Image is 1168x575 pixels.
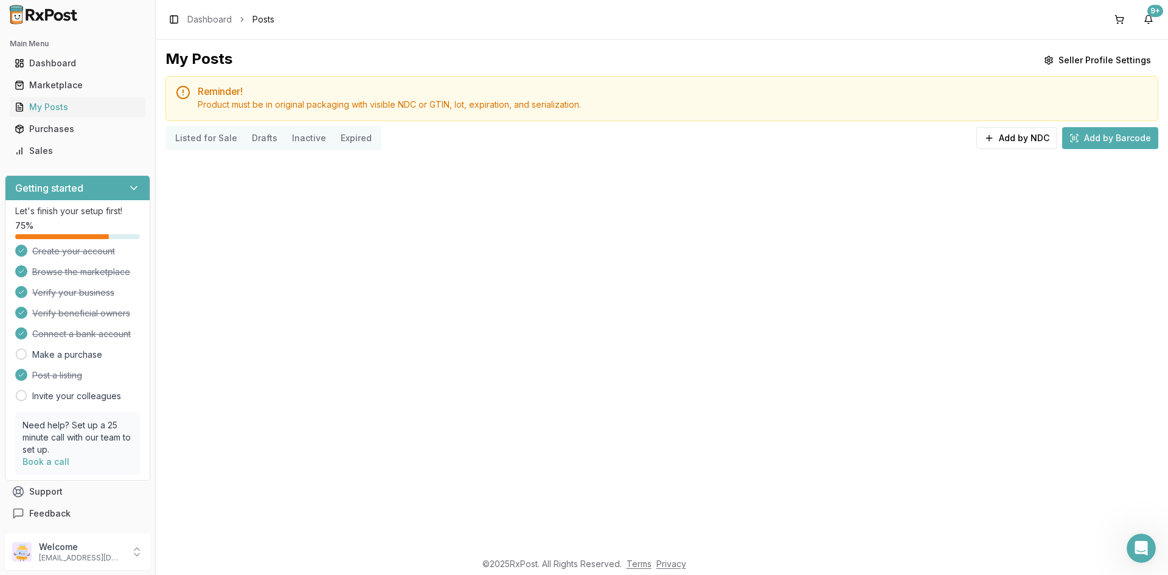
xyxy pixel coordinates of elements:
a: Make a purchase [32,349,102,361]
button: Dashboard [5,54,150,73]
button: Sales [5,141,150,161]
button: My Posts [5,97,150,117]
span: Browse the marketplace [32,266,130,278]
button: Add by NDC [976,127,1057,149]
button: Purchases [5,119,150,139]
h2: Main Menu [10,39,145,49]
button: Expired [333,128,379,148]
span: Verify your business [32,287,114,299]
div: Sales [15,145,141,157]
nav: breadcrumb [187,13,274,26]
button: Marketplace [5,75,150,95]
p: Need help? Set up a 25 minute call with our team to set up. [23,419,133,456]
a: Invite your colleagues [32,390,121,402]
button: 9+ [1139,10,1158,29]
span: 75 % [15,220,33,232]
img: RxPost Logo [5,5,83,24]
a: Privacy [656,559,686,569]
div: Product must be in original packaging with visible NDC or GTIN, lot, expiration, and serialization. [198,99,1148,111]
span: Verify beneficial owners [32,307,130,319]
h3: Getting started [15,181,83,195]
a: Sales [10,140,145,162]
button: Feedback [5,503,150,524]
div: My Posts [15,101,141,113]
span: Post a listing [32,369,82,382]
span: Feedback [29,507,71,520]
button: Seller Profile Settings [1037,49,1158,71]
span: Posts [252,13,274,26]
a: Dashboard [10,52,145,74]
a: Purchases [10,118,145,140]
span: Create your account [32,245,115,257]
a: Marketplace [10,74,145,96]
button: Support [5,481,150,503]
p: Let's finish your setup first! [15,205,140,217]
h5: Reminder! [198,86,1148,96]
p: [EMAIL_ADDRESS][DOMAIN_NAME] [39,553,123,563]
img: User avatar [12,542,32,562]
div: Marketplace [15,79,141,91]
a: Book a call [23,456,69,467]
button: Inactive [285,128,333,148]
div: 9+ [1147,5,1163,17]
button: Listed for Sale [168,128,245,148]
a: Terms [627,559,652,569]
p: Welcome [39,541,123,553]
a: Dashboard [187,13,232,26]
span: Connect a bank account [32,328,131,340]
a: My Posts [10,96,145,118]
div: Purchases [15,123,141,135]
button: Drafts [245,128,285,148]
div: My Posts [165,49,232,71]
button: Add by Barcode [1062,127,1158,149]
iframe: Intercom live chat [1127,534,1156,563]
div: Dashboard [15,57,141,69]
